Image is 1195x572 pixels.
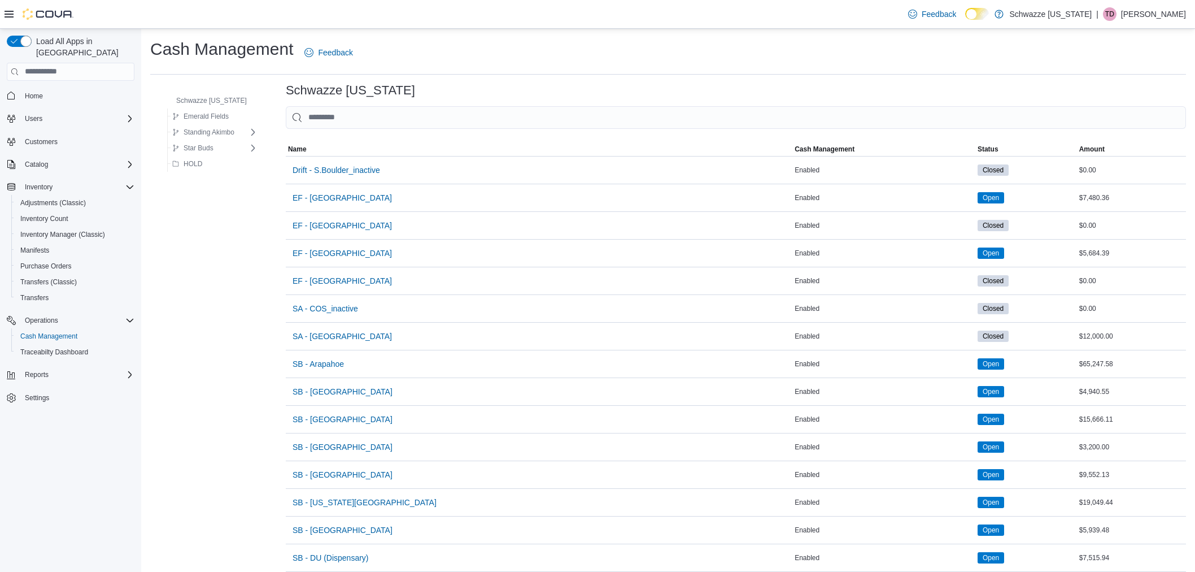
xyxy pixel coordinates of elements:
[184,112,229,121] span: Emerald Fields
[184,159,202,168] span: HOLD
[792,496,975,509] div: Enabled
[16,244,134,257] span: Manifests
[1077,496,1186,509] div: $19,049.44
[25,183,53,192] span: Inventory
[16,259,134,273] span: Purchase Orders
[1077,413,1186,426] div: $15,666.11
[983,442,999,452] span: Open
[20,89,47,103] a: Home
[978,552,1004,564] span: Open
[20,180,57,194] button: Inventory
[293,386,392,397] span: SB - [GEOGRAPHIC_DATA]
[965,8,989,20] input: Dark Mode
[983,331,1004,341] span: Closed
[168,157,207,171] button: HOLD
[293,358,344,370] span: SB - Arapahoe
[792,163,975,177] div: Enabled
[16,196,134,210] span: Adjustments (Classic)
[11,258,139,274] button: Purchase Orders
[1077,246,1186,260] div: $5,684.39
[792,302,975,315] div: Enabled
[978,145,998,154] span: Status
[792,551,975,565] div: Enabled
[978,248,1004,259] span: Open
[288,519,397,541] button: SB - [GEOGRAPHIC_DATA]
[1077,385,1186,398] div: $4,940.55
[1103,7,1117,21] div: Thomas Diperna
[978,303,1009,314] span: Closed
[983,470,999,480] span: Open
[20,89,134,103] span: Home
[792,246,975,260] div: Enabled
[983,276,1004,286] span: Closed
[150,38,293,60] h1: Cash Management
[20,112,47,125] button: Users
[983,359,999,369] span: Open
[1077,219,1186,232] div: $0.00
[20,368,53,382] button: Reports
[288,145,307,154] span: Name
[1077,551,1186,565] div: $7,515.94
[293,414,392,425] span: SB - [GEOGRAPHIC_DATA]
[2,111,139,127] button: Users
[983,525,999,535] span: Open
[16,275,81,289] a: Transfers (Classic)
[16,228,134,241] span: Inventory Manager (Classic)
[16,330,134,343] span: Cash Management
[25,92,43,101] span: Home
[286,106,1186,129] input: This is a search bar. As you type, the results lower in the page will automatically filter.
[20,348,88,357] span: Traceabilty Dashboard
[288,353,348,375] button: SB - Arapahoe
[983,165,1004,175] span: Closed
[2,133,139,150] button: Customers
[293,164,380,176] span: Drift - S.Boulder_inactive
[983,497,999,508] span: Open
[176,96,247,105] span: Schwazze [US_STATE]
[16,212,73,226] a: Inventory Count
[20,391,54,405] a: Settings
[978,275,1009,287] span: Closed
[1077,330,1186,343] div: $12,000.00
[978,525,1004,536] span: Open
[288,214,396,237] button: EF - [GEOGRAPHIC_DATA]
[168,110,233,123] button: Emerald Fields
[978,441,1004,453] span: Open
[16,330,82,343] a: Cash Management
[20,135,134,149] span: Customers
[25,316,58,325] span: Operations
[1077,163,1186,177] div: $0.00
[11,195,139,211] button: Adjustments (Classic)
[288,297,363,320] button: SA - COS_inactive
[25,370,49,379] span: Reports
[293,469,392,480] span: SB - [GEOGRAPHIC_DATA]
[1077,468,1186,482] div: $9,552.13
[983,414,999,424] span: Open
[978,358,1004,370] span: Open
[1077,142,1186,156] button: Amount
[20,214,68,223] span: Inventory Count
[1077,274,1186,288] div: $0.00
[978,497,1004,508] span: Open
[20,262,72,271] span: Purchase Orders
[1077,440,1186,454] div: $3,200.00
[288,408,397,431] button: SB - [GEOGRAPHIC_DATA]
[904,3,961,25] a: Feedback
[300,41,357,64] a: Feedback
[978,164,1009,176] span: Closed
[978,331,1009,342] span: Closed
[20,293,49,302] span: Transfers
[983,304,1004,314] span: Closed
[293,303,358,314] span: SA - COS_inactive
[2,313,139,328] button: Operations
[293,331,392,342] span: SA - [GEOGRAPHIC_DATA]
[293,497,437,508] span: SB - [US_STATE][GEOGRAPHIC_DATA]
[20,158,134,171] span: Catalog
[1077,191,1186,205] div: $7,480.36
[184,128,234,137] span: Standing Akimbo
[1009,7,1092,21] p: Schwazze [US_STATE]
[293,441,392,453] span: SB - [GEOGRAPHIC_DATA]
[288,491,441,514] button: SB - [US_STATE][GEOGRAPHIC_DATA]
[168,125,239,139] button: Standing Akimbo
[2,389,139,406] button: Settings
[293,275,392,287] span: EF - [GEOGRAPHIC_DATA]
